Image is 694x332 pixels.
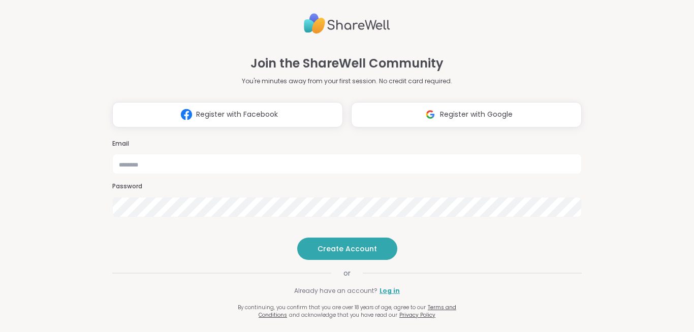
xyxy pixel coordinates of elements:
h1: Join the ShareWell Community [250,54,444,73]
span: Already have an account? [294,286,377,295]
a: Terms and Conditions [259,304,456,319]
button: Register with Facebook [112,102,343,127]
button: Register with Google [351,102,582,127]
h3: Email [112,140,582,148]
span: Register with Google [440,109,513,120]
span: By continuing, you confirm that you are over 18 years of age, agree to our [238,304,426,311]
img: ShareWell Logomark [177,105,196,124]
span: Create Account [318,244,377,254]
span: Register with Facebook [196,109,278,120]
a: Privacy Policy [399,311,435,319]
span: and acknowledge that you have read our [289,311,397,319]
img: ShareWell Logo [304,9,390,38]
h3: Password [112,182,582,191]
img: ShareWell Logomark [421,105,440,124]
button: Create Account [297,238,397,260]
p: You're minutes away from your first session. No credit card required. [242,77,452,86]
a: Log in [380,286,400,295]
span: or [331,268,363,278]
